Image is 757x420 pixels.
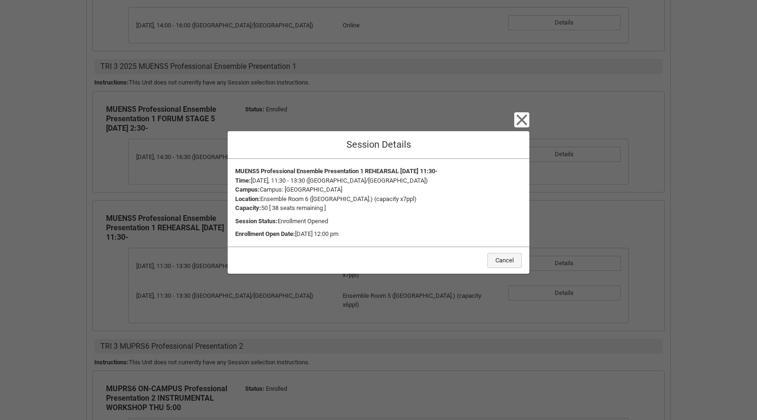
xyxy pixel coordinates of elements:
[235,218,278,225] strong: Session Status :
[235,194,522,204] div: Ensemble Room 6 ([GEOGRAPHIC_DATA].) (capacity x7ppl)
[514,112,529,127] button: Close
[235,177,251,184] strong: Time :
[235,204,261,211] strong: Capacity :
[235,186,260,193] strong: Campus :
[235,229,522,239] div: [DATE] 12:00 pm
[235,176,522,185] div: [DATE], 11:30 - 13:30 ([GEOGRAPHIC_DATA]/[GEOGRAPHIC_DATA])
[487,253,522,268] button: Cancel
[235,168,437,175] strong: MUENS5 Professional Ensemble Presentation 1 REHEARSAL [DATE] 11:30-
[235,185,522,194] div: Campus: [GEOGRAPHIC_DATA]
[346,139,411,150] span: Session Details
[235,230,295,237] strong: Enrollment Open Date :
[235,195,260,202] strong: Location :
[235,203,522,213] div: 50 [ 38 seats remaining ]
[235,213,522,230] div: Enrollment Opened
